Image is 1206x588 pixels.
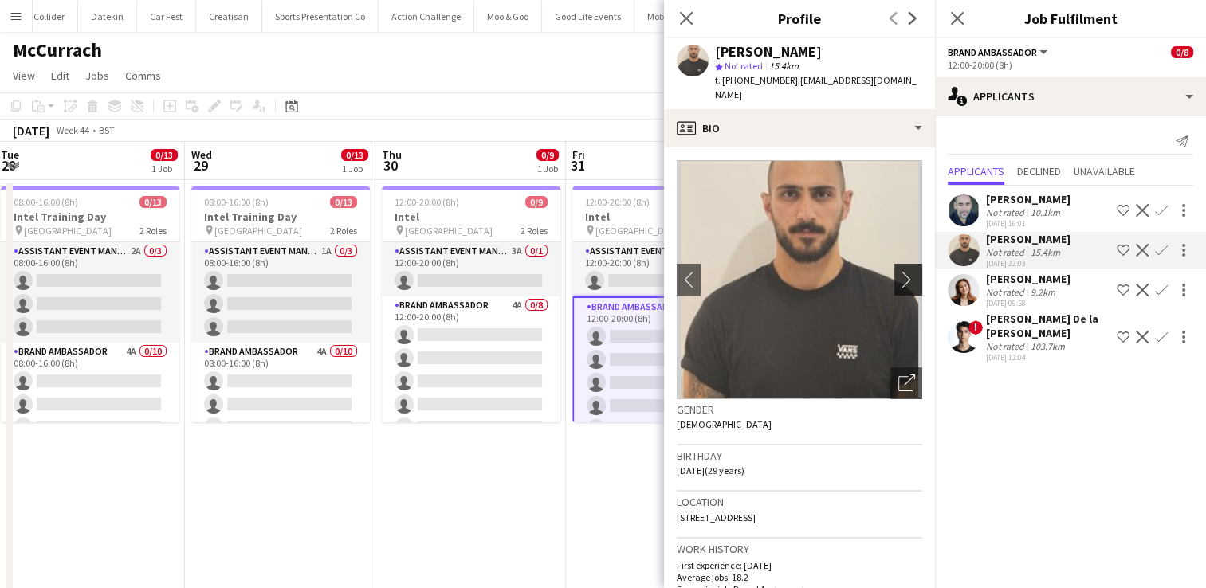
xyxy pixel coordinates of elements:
[677,402,922,417] h3: Gender
[542,1,634,32] button: Good Life Events
[204,196,269,208] span: 08:00-16:00 (8h)
[572,186,751,422] div: 12:00-20:00 (8h)0/8Intel [GEOGRAPHIC_DATA]2 RolesAssistant Event Manager4A0/112:00-20:00 (8h) Bra...
[585,196,650,208] span: 12:00-20:00 (8h)
[634,1,827,32] button: Mobile Photo Booth [GEOGRAPHIC_DATA]
[214,225,302,237] span: [GEOGRAPHIC_DATA]
[1,210,179,224] h3: Intel Training Day
[474,1,542,32] button: Moo & Goo
[330,225,357,237] span: 2 Roles
[948,59,1193,71] div: 12:00-20:00 (8h)
[677,571,922,583] p: Average jobs: 18.2
[986,286,1027,298] div: Not rated
[119,65,167,86] a: Comms
[986,246,1027,258] div: Not rated
[1027,340,1068,352] div: 103.7km
[151,163,177,174] div: 1 Job
[948,166,1004,177] span: Applicants
[986,298,1070,308] div: [DATE] 09:58
[572,242,751,296] app-card-role: Assistant Event Manager4A0/112:00-20:00 (8h)
[189,156,212,174] span: 29
[1074,166,1135,177] span: Unavailable
[1,147,19,162] span: Tue
[45,65,76,86] a: Edit
[986,312,1110,340] div: [PERSON_NAME] De la [PERSON_NAME]
[715,45,822,59] div: [PERSON_NAME]
[948,46,1037,58] span: Brand Ambassador
[890,367,922,399] div: Open photos pop-in
[24,225,112,237] span: [GEOGRAPHIC_DATA]
[664,109,935,147] div: Bio
[99,124,115,136] div: BST
[78,1,137,32] button: Datekin
[85,69,109,83] span: Jobs
[664,8,935,29] h3: Profile
[525,196,548,208] span: 0/9
[51,69,69,83] span: Edit
[572,210,751,224] h3: Intel
[572,296,751,492] app-card-role: Brand Ambassador4A0/712:00-20:00 (8h)
[766,60,802,72] span: 15.4km
[677,495,922,509] h3: Location
[986,258,1070,269] div: [DATE] 22:03
[13,38,102,62] h1: McCurrach
[196,1,262,32] button: Creatisan
[677,512,756,523] span: [STREET_ADDRESS]
[968,320,983,335] span: !
[79,65,116,86] a: Jobs
[139,196,167,208] span: 0/13
[570,156,585,174] span: 31
[986,340,1027,352] div: Not rated
[191,210,370,224] h3: Intel Training Day
[677,449,922,463] h3: Birthday
[379,156,402,174] span: 30
[151,149,178,161] span: 0/13
[125,69,161,83] span: Comms
[725,60,763,72] span: Not rated
[191,186,370,422] app-job-card: 08:00-16:00 (8h)0/13Intel Training Day [GEOGRAPHIC_DATA]2 RolesAssistant Event Manager1A0/308:00-...
[405,225,493,237] span: [GEOGRAPHIC_DATA]
[986,218,1070,229] div: [DATE] 16:01
[677,542,922,556] h3: Work history
[53,124,92,136] span: Week 44
[677,418,772,430] span: [DEMOGRAPHIC_DATA]
[572,147,585,162] span: Fri
[1027,206,1063,218] div: 10.1km
[595,225,683,237] span: [GEOGRAPHIC_DATA]
[986,272,1070,286] div: [PERSON_NAME]
[191,242,370,343] app-card-role: Assistant Event Manager1A0/308:00-16:00 (8h)
[262,1,379,32] button: Sports Presentation Co
[379,1,474,32] button: Action Challenge
[6,65,41,86] a: View
[1,242,179,343] app-card-role: Assistant Event Manager2A0/308:00-16:00 (8h)
[382,242,560,296] app-card-role: Assistant Event Manager3A0/112:00-20:00 (8h)
[1,186,179,422] app-job-card: 08:00-16:00 (8h)0/13Intel Training Day [GEOGRAPHIC_DATA]2 RolesAssistant Event Manager2A0/308:00-...
[1027,286,1059,298] div: 9.2km
[1027,246,1063,258] div: 15.4km
[986,352,1110,363] div: [DATE] 12:04
[1017,166,1061,177] span: Declined
[1171,46,1193,58] span: 0/8
[536,149,559,161] span: 0/9
[382,147,402,162] span: Thu
[677,465,744,476] span: [DATE] (29 years)
[677,559,922,571] p: First experience: [DATE]
[342,163,367,174] div: 1 Job
[191,147,212,162] span: Wed
[382,210,560,224] h3: Intel
[986,192,1070,206] div: [PERSON_NAME]
[948,46,1050,58] button: Brand Ambassador
[382,186,560,422] app-job-card: 12:00-20:00 (8h)0/9Intel [GEOGRAPHIC_DATA]2 RolesAssistant Event Manager3A0/112:00-20:00 (8h) Bra...
[13,69,35,83] span: View
[986,206,1027,218] div: Not rated
[677,160,922,399] img: Crew avatar or photo
[935,8,1206,29] h3: Job Fulfilment
[330,196,357,208] span: 0/13
[382,296,560,512] app-card-role: Brand Ambassador4A0/812:00-20:00 (8h)
[14,196,78,208] span: 08:00-16:00 (8h)
[537,163,558,174] div: 1 Job
[13,123,49,139] div: [DATE]
[139,225,167,237] span: 2 Roles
